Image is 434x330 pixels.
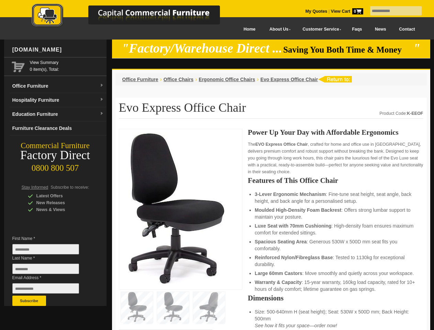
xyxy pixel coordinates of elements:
li: : Fine-tune seat height, seat angle, back height, and back angle for a personalised setup. [255,191,416,205]
strong: Luxe Seat with 70mm Cushioning [255,223,331,229]
li: : 15-year warranty, 160kg load capacity, rated for 10+ hours of daily comfort; lifetime guarantee... [255,279,416,293]
strong: Reinforced Nylon/Fibreglass Base [255,255,333,260]
li: : Generous 530W x 500D mm seat fits you comfortably. [255,238,416,252]
div: Product Code: [379,110,423,117]
a: Furniture Clearance Deals [10,121,107,135]
span: 0 item(s), Total: [30,59,104,72]
input: Email Address * [12,283,79,294]
em: See how it fits your space—order now! [255,323,337,328]
em: "Factory/Warehouse Direct ... [122,41,282,55]
img: dropdown [100,98,104,102]
input: First Name * [12,244,79,254]
span: Stay Informed [22,185,48,190]
img: return to [318,76,352,82]
li: › [195,76,197,83]
span: Subscribe to receive: [51,185,89,190]
img: dropdown [100,84,104,88]
a: Evo Express Office Chair [260,77,318,82]
a: View Cart0 [330,9,363,14]
div: New Releases [28,199,93,206]
a: Customer Service [295,22,345,37]
h2: Dimensions [248,295,423,301]
input: Last Name * [12,264,79,274]
div: Commercial Furniture [4,141,107,151]
img: Comfortable Evo Express Office Chair with 70mm high-density foam seat and large 60mm castors. [123,133,226,284]
span: Last Name * [12,255,89,262]
div: Latest Offers [28,192,93,199]
h2: Features of This Office Chair [248,177,423,184]
div: News & Views [28,206,93,213]
a: About Us [262,22,295,37]
strong: Moulded High-Density Foam Backrest [255,207,341,213]
button: Subscribe [12,296,46,306]
strong: Spacious Seating Area [255,239,307,244]
img: Capital Commercial Furniture Logo [13,3,253,29]
a: My Quotes [305,9,327,14]
span: 0 [352,8,363,14]
li: : High-density foam ensures maximum comfort for extended sittings. [255,222,416,236]
a: Office Furnituredropdown [10,79,107,93]
strong: K-EEOF [407,111,423,116]
li: Size: 500-640mm H (seat height); Seat: 530W x 500D mm; Back Height: 500mm [255,308,416,329]
a: Faqs [346,22,369,37]
a: Office Chairs [164,77,193,82]
p: The , crafted for home and office use in [GEOGRAPHIC_DATA], delivers premium comfort and robust s... [248,141,423,175]
img: dropdown [100,112,104,116]
strong: EVO Express Office Chair [255,142,308,147]
div: Factory Direct [4,151,107,160]
h2: Power Up Your Day with Affordable Ergonomics [248,129,423,136]
li: : Move smoothly and quietly across your workspace. [255,270,416,277]
em: " [413,41,420,55]
a: Office Furniture [122,77,158,82]
a: Education Furnituredropdown [10,107,107,121]
a: Hospitality Furnituredropdown [10,93,107,107]
li: › [257,76,258,83]
li: : Offers strong lumbar support to maintain your posture. [255,207,416,220]
a: Contact [392,22,421,37]
div: 0800 800 507 [4,160,107,173]
div: [DOMAIN_NAME] [10,40,107,60]
strong: Warranty & Capacity [255,279,301,285]
a: View Summary [30,59,104,66]
h1: Evo Express Office Chair [119,101,423,119]
li: › [160,76,162,83]
li: : Tested to 1130kg for exceptional durability. [255,254,416,268]
strong: 3-Lever Ergonomic Mechanism [255,191,326,197]
a: Capital Commercial Furniture Logo [13,3,253,31]
span: Saving You Both Time & Money [283,45,412,54]
a: News [368,22,392,37]
a: Ergonomic Office Chairs [199,77,255,82]
span: First Name * [12,235,89,242]
strong: View Cart [331,9,363,14]
span: Email Address * [12,274,89,281]
strong: Large 60mm Castors [255,271,302,276]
